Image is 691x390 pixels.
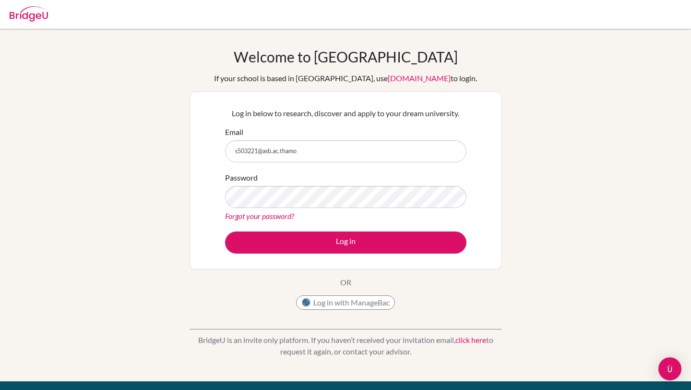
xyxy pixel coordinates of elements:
[225,211,294,220] a: Forgot your password?
[10,6,48,22] img: Bridge-U
[234,48,458,65] h1: Welcome to [GEOGRAPHIC_DATA]
[658,357,681,380] div: Open Intercom Messenger
[190,334,501,357] p: BridgeU is an invite only platform. If you haven’t received your invitation email, to request it ...
[388,73,451,83] a: [DOMAIN_NAME]
[296,295,395,310] button: Log in with ManageBac
[225,232,466,254] button: Log in
[225,172,258,183] label: Password
[455,335,486,344] a: click here
[225,108,466,119] p: Log in below to research, discover and apply to your dream university.
[340,277,351,288] p: OR
[225,126,243,138] label: Email
[214,73,477,84] div: If your school is based in [GEOGRAPHIC_DATA], use to login.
